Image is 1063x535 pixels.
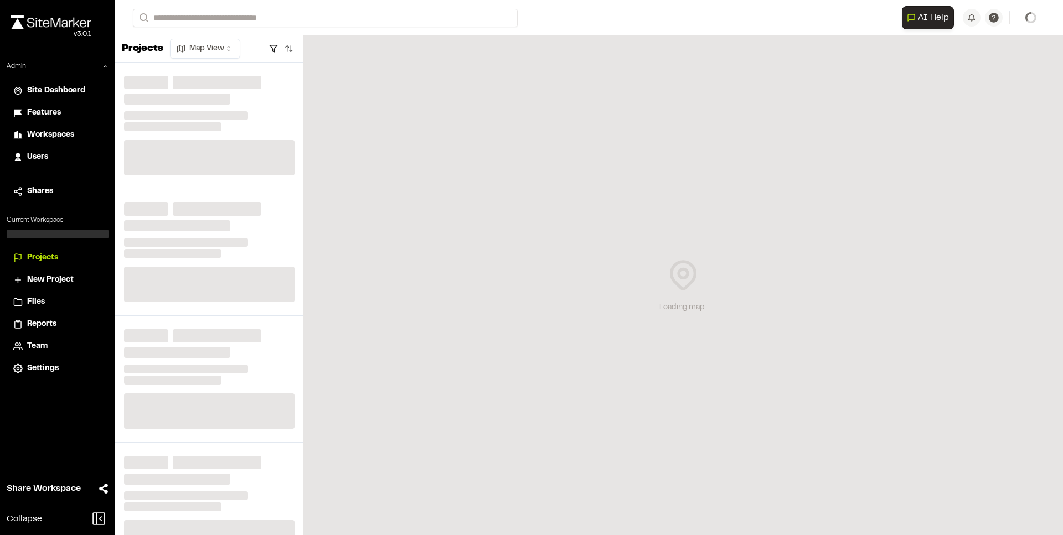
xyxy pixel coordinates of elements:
a: Workspaces [13,129,102,141]
a: Features [13,107,102,119]
a: Settings [13,362,102,375]
a: Team [13,340,102,352]
p: Projects [122,41,163,56]
span: Shares [27,185,53,198]
a: Files [13,296,102,308]
div: Oh geez...please don't... [11,29,91,39]
a: Shares [13,185,102,198]
span: Site Dashboard [27,85,85,97]
a: Site Dashboard [13,85,102,97]
a: Users [13,151,102,163]
span: Settings [27,362,59,375]
p: Current Workspace [7,215,109,225]
button: Open AI Assistant [902,6,954,29]
div: Loading map... [659,302,708,314]
span: Share Workspace [7,482,81,495]
a: Reports [13,318,102,330]
span: AI Help [918,11,949,24]
button: Search [133,9,153,27]
span: Team [27,340,48,352]
a: New Project [13,274,102,286]
span: New Project [27,274,74,286]
div: Open AI Assistant [902,6,958,29]
img: rebrand.png [11,15,91,29]
span: Workspaces [27,129,74,141]
span: Collapse [7,512,42,526]
span: Features [27,107,61,119]
span: Files [27,296,45,308]
span: Projects [27,252,58,264]
p: Admin [7,61,26,71]
a: Projects [13,252,102,264]
span: Reports [27,318,56,330]
span: Users [27,151,48,163]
